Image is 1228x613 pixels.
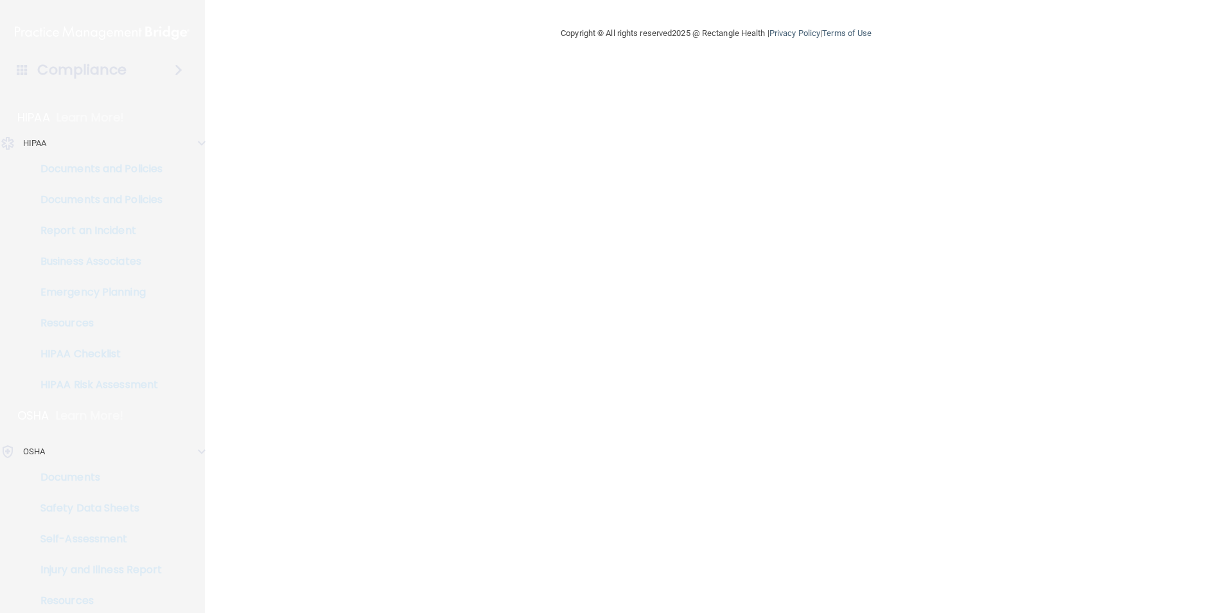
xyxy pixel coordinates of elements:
[8,255,184,268] p: Business Associates
[8,564,184,576] p: Injury and Illness Report
[8,163,184,175] p: Documents and Policies
[8,533,184,546] p: Self-Assessment
[57,110,125,125] p: Learn More!
[8,193,184,206] p: Documents and Policies
[482,13,951,54] div: Copyright © All rights reserved 2025 @ Rectangle Health | |
[822,28,872,38] a: Terms of Use
[56,408,124,423] p: Learn More!
[15,20,189,46] img: PMB logo
[8,502,184,515] p: Safety Data Sheets
[8,317,184,330] p: Resources
[23,136,47,151] p: HIPAA
[17,110,50,125] p: HIPAA
[8,286,184,299] p: Emergency Planning
[23,444,45,459] p: OSHA
[17,408,49,423] p: OSHA
[8,348,184,360] p: HIPAA Checklist
[8,471,184,484] p: Documents
[8,224,184,237] p: Report an Incident
[8,378,184,391] p: HIPAA Risk Assessment
[37,61,127,79] h4: Compliance
[8,594,184,607] p: Resources
[769,28,820,38] a: Privacy Policy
